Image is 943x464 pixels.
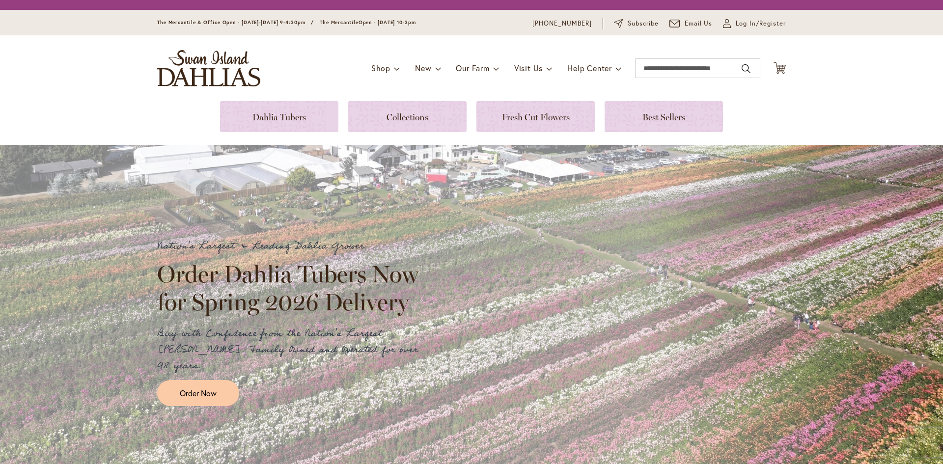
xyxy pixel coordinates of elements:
span: Visit Us [514,63,543,73]
span: Order Now [180,387,217,399]
a: Log In/Register [723,19,786,28]
span: The Mercantile & Office Open - [DATE]-[DATE] 9-4:30pm / The Mercantile [157,19,359,26]
a: Subscribe [614,19,659,28]
span: Log In/Register [736,19,786,28]
p: Nation's Largest & Leading Dahlia Grower [157,238,427,254]
a: Email Us [669,19,713,28]
a: [PHONE_NUMBER] [532,19,592,28]
p: Buy with Confidence from the Nation's Largest [PERSON_NAME]. Family Owned and Operated for over 9... [157,326,427,374]
span: New [415,63,431,73]
span: Our Farm [456,63,489,73]
h2: Order Dahlia Tubers Now for Spring 2026 Delivery [157,260,427,315]
span: Shop [371,63,390,73]
a: store logo [157,50,260,86]
span: Help Center [567,63,612,73]
span: Open - [DATE] 10-3pm [359,19,416,26]
a: Order Now [157,380,239,406]
span: Email Us [685,19,713,28]
button: Search [742,61,750,77]
span: Subscribe [628,19,659,28]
